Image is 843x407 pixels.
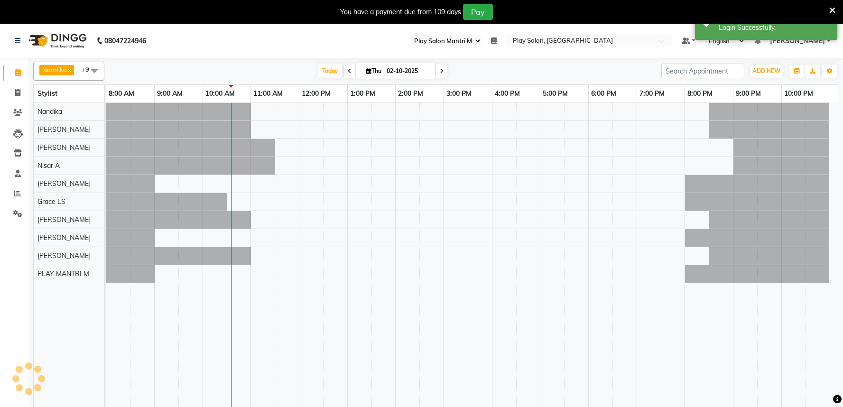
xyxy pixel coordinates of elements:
[661,64,744,78] input: Search Appointment
[589,87,619,101] a: 6:00 PM
[782,87,815,101] a: 10:00 PM
[37,143,91,152] span: [PERSON_NAME]
[384,64,431,78] input: 2025-10-02
[492,87,522,101] a: 4:00 PM
[37,233,91,242] span: [PERSON_NAME]
[42,66,67,74] span: Nandika
[685,87,715,101] a: 8:00 PM
[348,87,378,101] a: 1:00 PM
[637,87,667,101] a: 7:00 PM
[37,179,91,188] span: [PERSON_NAME]
[540,87,570,101] a: 5:00 PM
[155,87,185,101] a: 9:00 AM
[364,67,384,74] span: Thu
[37,269,89,278] span: PLAY MANTRI M
[104,28,146,54] b: 08047224946
[340,7,461,17] div: You have a payment due from 109 days
[37,125,91,134] span: [PERSON_NAME]
[37,215,91,224] span: [PERSON_NAME]
[299,87,333,101] a: 12:00 PM
[444,87,474,101] a: 3:00 PM
[203,87,237,101] a: 10:00 AM
[37,251,91,260] span: [PERSON_NAME]
[750,65,783,78] button: ADD NEW
[37,197,65,206] span: Grace LS
[67,66,71,74] a: x
[37,89,57,98] span: Stylist
[251,87,285,101] a: 11:00 AM
[733,87,763,101] a: 9:00 PM
[37,107,62,116] span: Nandika
[24,28,89,54] img: logo
[752,67,780,74] span: ADD NEW
[719,23,830,33] div: Login Successfully.
[37,161,60,170] span: Nisar A
[82,65,96,73] span: +9
[463,4,493,20] button: Pay
[106,87,137,101] a: 8:00 AM
[318,64,342,78] span: Today
[396,87,426,101] a: 2:00 PM
[770,36,825,46] span: [PERSON_NAME]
